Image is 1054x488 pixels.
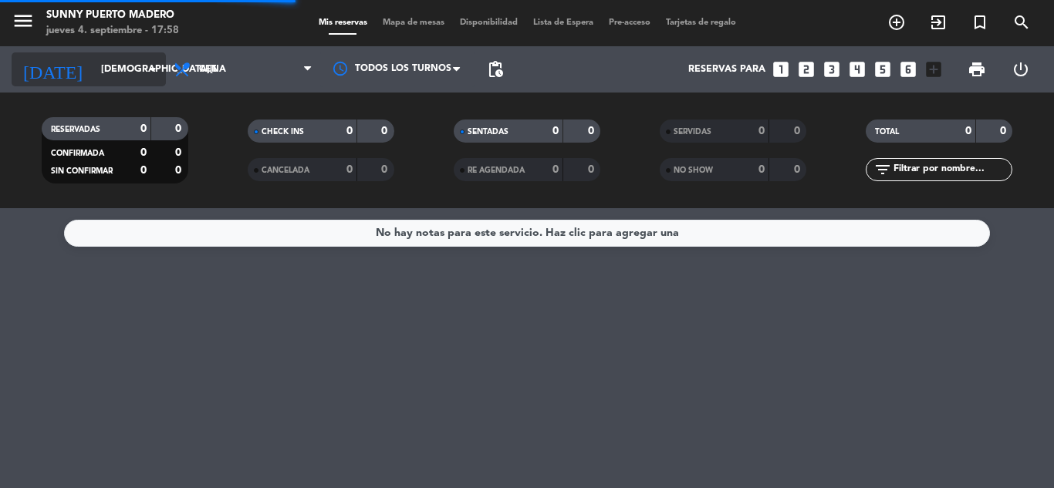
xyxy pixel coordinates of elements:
span: Pre-acceso [601,19,658,27]
strong: 0 [381,164,390,175]
span: RESERVADAS [51,126,100,133]
i: looks_6 [898,59,918,79]
strong: 0 [588,164,597,175]
i: looks_5 [873,59,893,79]
span: SERVIDAS [674,128,711,136]
strong: 0 [346,126,353,136]
i: power_settings_new [1012,60,1030,79]
strong: 0 [552,126,559,136]
span: print [968,60,986,79]
i: filter_list [873,160,892,179]
div: jueves 4. septiembre - 17:58 [46,23,179,39]
span: CANCELADA [262,167,309,174]
i: add_circle_outline [887,13,906,32]
i: arrow_drop_down [144,60,162,79]
i: turned_in_not [971,13,989,32]
input: Filtrar por nombre... [892,161,1012,178]
span: Lista de Espera [525,19,601,27]
button: menu [12,9,35,38]
span: NO SHOW [674,167,713,174]
strong: 0 [588,126,597,136]
span: CONFIRMADA [51,150,104,157]
span: pending_actions [486,60,505,79]
span: RE AGENDADA [468,167,525,174]
strong: 0 [175,123,184,134]
i: looks_3 [822,59,842,79]
strong: 0 [381,126,390,136]
strong: 0 [175,165,184,176]
strong: 0 [140,123,147,134]
strong: 0 [965,126,971,136]
strong: 0 [758,126,765,136]
strong: 0 [346,164,353,175]
i: search [1012,13,1031,32]
span: TOTAL [875,128,899,136]
strong: 0 [552,164,559,175]
strong: 0 [140,165,147,176]
span: Reservas para [688,64,765,75]
i: menu [12,9,35,32]
div: No hay notas para este servicio. Haz clic para agregar una [376,224,679,242]
i: [DATE] [12,52,93,86]
strong: 0 [140,147,147,158]
strong: 0 [175,147,184,158]
span: SIN CONFIRMAR [51,167,113,175]
span: Mis reservas [311,19,375,27]
strong: 0 [758,164,765,175]
div: LOG OUT [998,46,1042,93]
span: CHECK INS [262,128,304,136]
span: Tarjetas de regalo [658,19,744,27]
i: looks_one [771,59,791,79]
i: add_box [924,59,944,79]
span: Mapa de mesas [375,19,452,27]
div: Sunny Puerto Madero [46,8,179,23]
i: looks_two [796,59,816,79]
i: exit_to_app [929,13,948,32]
strong: 0 [794,126,803,136]
span: Cena [199,64,226,75]
span: Disponibilidad [452,19,525,27]
strong: 0 [1000,126,1009,136]
strong: 0 [794,164,803,175]
i: looks_4 [847,59,867,79]
span: SENTADAS [468,128,508,136]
